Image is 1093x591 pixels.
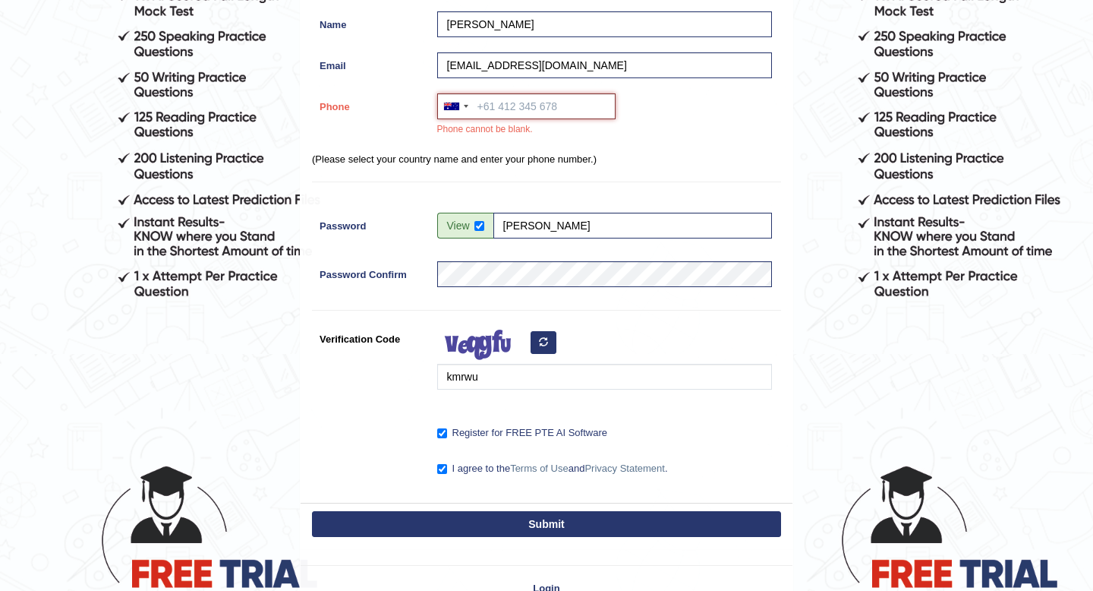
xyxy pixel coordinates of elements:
label: Name [312,11,430,32]
p: (Please select your country name and enter your phone number.) [312,152,781,166]
input: Register for FREE PTE AI Software [437,428,447,438]
label: Phone [312,93,430,114]
label: I agree to the and . [437,461,668,476]
button: Submit [312,511,781,537]
input: I agree to theTerms of UseandPrivacy Statement. [437,464,447,474]
a: Privacy Statement [584,463,665,474]
label: Email [312,52,430,73]
div: Australia: +61 [438,94,473,119]
a: Terms of Use [510,463,569,474]
label: Register for FREE PTE AI Software [437,425,607,441]
input: Show/Hide Password [474,221,484,231]
label: Verification Code [312,326,430,346]
label: Password Confirm [312,261,430,282]
input: +61 412 345 678 [437,93,616,119]
label: Password [312,213,430,233]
